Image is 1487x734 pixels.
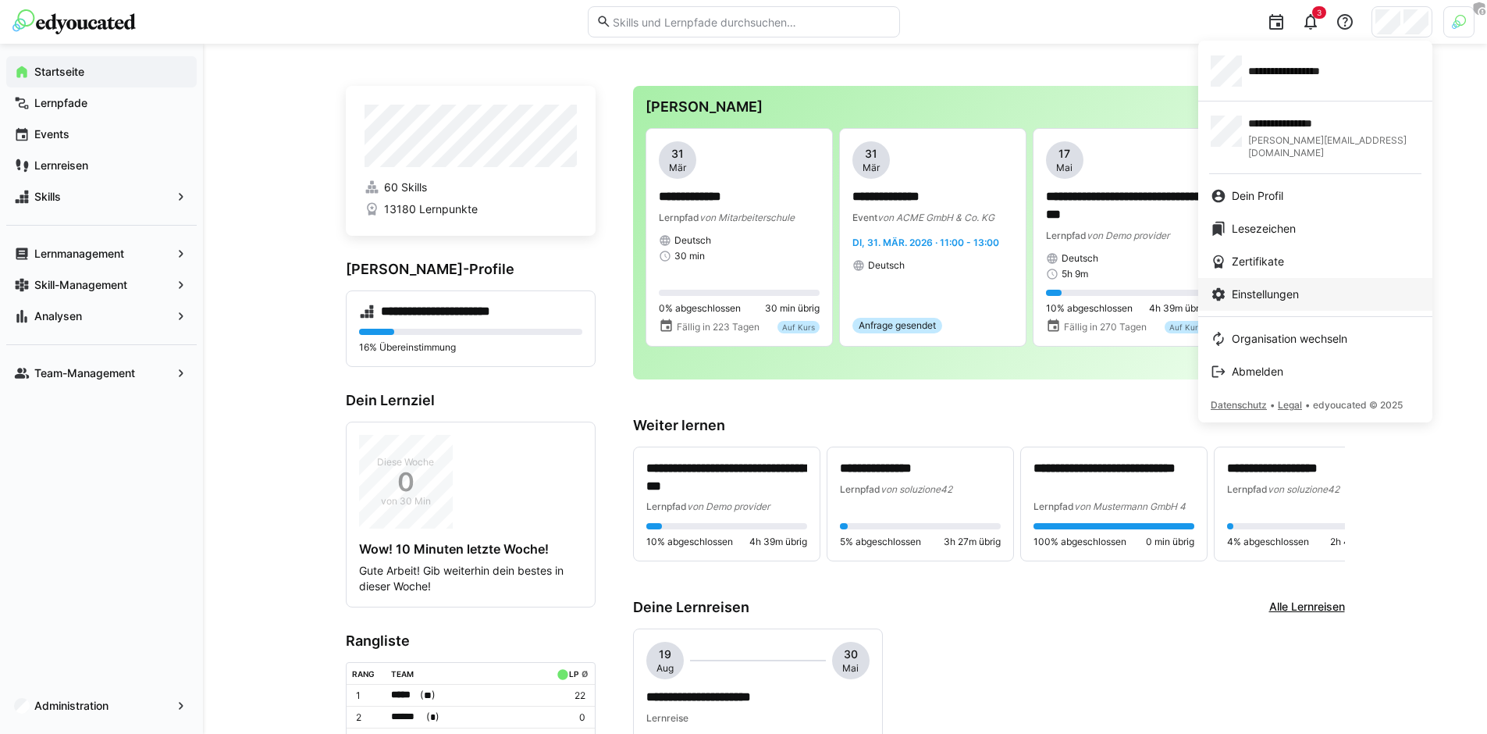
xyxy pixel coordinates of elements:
span: Abmelden [1232,364,1283,379]
span: • [1270,399,1275,411]
span: Datenschutz [1211,399,1267,411]
span: Lesezeichen [1232,221,1296,237]
span: Zertifikate [1232,254,1284,269]
span: Dein Profil [1232,188,1283,204]
span: Legal [1278,399,1302,411]
span: edyoucated © 2025 [1313,399,1403,411]
span: Organisation wechseln [1232,331,1347,347]
span: • [1305,399,1310,411]
span: [PERSON_NAME][EMAIL_ADDRESS][DOMAIN_NAME] [1248,134,1420,159]
span: Einstellungen [1232,287,1299,302]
